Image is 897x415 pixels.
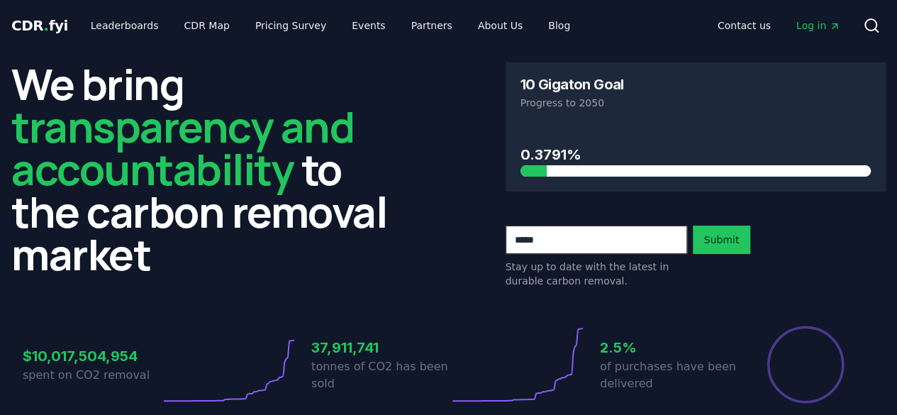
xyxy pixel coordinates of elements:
[11,62,392,275] h2: We bring to the carbon removal market
[520,96,871,110] p: Progress to 2050
[537,13,581,38] a: Blog
[693,226,751,254] button: Submit
[785,13,852,38] a: Log in
[311,358,449,392] p: tonnes of CO2 has been sold
[340,13,396,38] a: Events
[400,13,464,38] a: Partners
[79,13,170,38] a: Leaderboards
[506,260,687,288] p: Stay up to date with the latest in durable carbon removal.
[520,77,624,92] h3: 10 Gigaton Goal
[11,17,68,34] span: CDR fyi
[520,144,871,165] h3: 0.3791%
[706,13,782,38] a: Contact us
[600,337,737,358] h3: 2.5%
[173,13,241,38] a: CDR Map
[796,18,840,33] span: Log in
[311,337,449,358] h3: 37,911,741
[23,345,160,367] h3: $10,017,504,954
[467,13,534,38] a: About Us
[600,358,737,392] p: of purchases have been delivered
[79,13,581,38] nav: Main
[706,13,852,38] nav: Main
[11,97,354,198] span: transparency and accountability
[23,367,160,384] p: spent on CO2 removal
[244,13,338,38] a: Pricing Survey
[11,16,68,35] a: CDR.fyi
[766,325,845,404] div: Percentage of sales delivered
[44,17,49,34] span: .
